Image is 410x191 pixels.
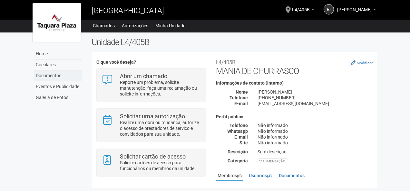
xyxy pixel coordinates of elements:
strong: Descrição [228,149,248,154]
div: [PERSON_NAME] [253,89,377,95]
a: Membros(6) [216,171,243,181]
p: Reporte um problema, solicite manutenção, faça uma reclamação ou solicite informações. [120,79,201,97]
div: Não informado [253,123,377,128]
p: Realize uma obra ou mudança, autorize o acesso de prestadores de serviço e convidados para sua un... [120,120,201,137]
h4: Informações de contato (interno) [216,81,373,86]
strong: Whatsapp [227,129,248,134]
a: Abrir um chamado Reporte um problema, solicite manutenção, faça uma reclamação ou solicite inform... [102,73,200,97]
div: [PHONE_NUMBER] [253,95,377,101]
strong: Telefone [229,123,248,128]
strong: E-mail [234,134,248,140]
h2: Unidade L4/405B [92,37,377,47]
a: L4/405B [292,8,314,13]
div: Não informado [253,140,377,146]
strong: Categoria [228,158,248,163]
small: (6) [237,174,242,178]
a: Galeria de Fotos [34,92,82,103]
div: [EMAIL_ADDRESS][DOMAIN_NAME] [253,101,377,106]
div: ALIMENTAÇÃO [258,158,287,164]
small: L4/405B [216,59,235,66]
a: Circulares [34,59,82,70]
small: (4) [267,174,272,178]
span: Fernando José Jamel [337,1,372,12]
h4: O que você deseja? [96,60,206,65]
a: Autorizações [122,21,148,30]
a: Usuários(4) [247,171,273,180]
strong: Telefone [229,95,248,100]
a: Home [34,49,82,59]
a: FJ [324,4,334,14]
span: L4/405B [292,1,310,12]
strong: Solicitar uma autorização [120,113,185,120]
strong: Abrir um chamado [120,73,167,79]
small: Modificar [356,61,373,65]
strong: E-mail [234,101,248,106]
a: Eventos e Publicidade [34,81,82,92]
a: Solicitar uma autorização Realize uma obra ou mudança, autorize o acesso de prestadores de serviç... [102,114,200,137]
img: logo.jpg [33,3,81,42]
strong: Nome [236,89,248,95]
a: Solicitar cartão de acesso Solicite cartões de acesso para funcionários ou membros da unidade. [102,154,200,171]
a: Documentos [277,171,306,180]
a: Modificar [351,60,373,65]
a: Chamados [93,21,115,30]
strong: Solicitar cartão de acesso [120,153,186,160]
h4: Perfil público [216,114,373,119]
div: Não informado [253,128,377,134]
p: Solicite cartões de acesso para funcionários ou membros da unidade. [120,160,201,171]
a: Minha Unidade [155,21,185,30]
div: Não informado [253,134,377,140]
div: Sem descrição [253,149,377,155]
span: [GEOGRAPHIC_DATA] [92,6,164,15]
h2: MANIA DE CHURRASCO [216,57,373,76]
a: Documentos [34,70,82,81]
a: [PERSON_NAME] [337,8,376,13]
strong: Site [239,140,248,145]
